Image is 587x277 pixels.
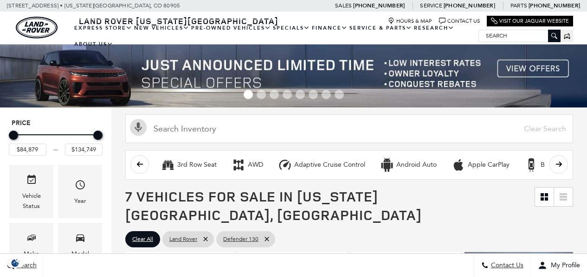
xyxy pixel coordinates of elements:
span: Land Rover [US_STATE][GEOGRAPHIC_DATA] [79,15,278,26]
a: land-rover [16,17,58,38]
span: Contact Us [489,262,523,270]
div: Vehicle Status [16,191,46,211]
a: Land Rover [US_STATE][GEOGRAPHIC_DATA] [73,15,284,26]
input: Search [479,30,560,41]
div: Maximum Price [93,131,103,140]
a: Research [413,20,455,36]
input: Maximum [65,144,103,156]
a: Finance [311,20,348,36]
span: Go to slide 4 [283,90,292,99]
div: AWD [248,161,263,169]
div: Android Auto [380,158,394,172]
a: About Us [73,36,114,52]
span: Parts [510,2,527,9]
span: Vehicle [26,172,37,191]
div: Apple CarPlay [452,158,465,172]
span: Go to slide 1 [244,90,253,99]
span: Sales [335,2,352,9]
input: Search Inventory [125,114,573,143]
button: scroll right [549,155,568,174]
span: Defender 130 [223,233,258,245]
a: Service & Parts [348,20,413,36]
div: 3rd Row Seat [177,161,217,169]
button: Open user profile menu [531,254,587,277]
a: Pre-Owned Vehicles [190,20,272,36]
div: Adaptive Cruise Control [294,161,365,169]
div: Minimum Price [9,131,18,140]
div: AWD [232,158,245,172]
svg: Click to toggle on voice search [130,119,147,136]
div: Backup Camera [541,161,587,169]
button: Android AutoAndroid Auto [375,155,442,175]
a: Visit Our Jaguar Website [491,18,569,25]
span: Year [75,177,86,196]
a: New Vehicles [133,20,190,36]
span: 7 Vehicles for Sale in [US_STATE][GEOGRAPHIC_DATA], [GEOGRAPHIC_DATA] [125,187,422,224]
div: VehicleVehicle Status [9,165,53,218]
span: Go to slide 2 [257,90,266,99]
div: Make [24,249,39,259]
button: Apple CarPlayApple CarPlay [446,155,515,175]
span: Go to slide 8 [335,90,344,99]
a: [PHONE_NUMBER] [444,2,495,9]
span: My Profile [547,262,580,270]
span: Model [75,230,86,249]
span: Go to slide 5 [296,90,305,99]
img: Land Rover [16,17,58,38]
section: Click to Open Cookie Consent Modal [5,258,26,268]
span: Make [26,230,37,249]
img: Opt-Out Icon [5,258,26,268]
div: Backup Camera [524,158,538,172]
h5: Price [12,119,100,127]
div: Android Auto [396,161,437,169]
div: Model [71,249,89,259]
a: [STREET_ADDRESS] • [US_STATE][GEOGRAPHIC_DATA], CO 80905 [7,2,180,9]
button: scroll left [130,155,149,174]
span: Clear All [132,233,153,245]
button: Adaptive Cruise ControlAdaptive Cruise Control [273,155,370,175]
a: [PHONE_NUMBER] [529,2,580,9]
a: EXPRESS STORE [73,20,133,36]
button: AWDAWD [226,155,268,175]
div: MakeMake [9,223,53,266]
span: Go to slide 3 [270,90,279,99]
span: Go to slide 7 [322,90,331,99]
span: Go to slide 6 [309,90,318,99]
a: Specials [272,20,311,36]
div: Year [74,196,86,206]
span: Land Rover [169,233,197,245]
nav: Main Navigation [73,20,478,52]
input: Minimum [9,144,46,156]
div: ModelModel [58,223,102,266]
div: Apple CarPlay [468,161,510,169]
button: 3rd Row Seat3rd Row Seat [156,155,222,175]
div: YearYear [58,165,102,218]
a: [PHONE_NUMBER] [353,2,405,9]
a: Contact Us [439,18,480,25]
span: Service [420,2,442,9]
a: Hours & Map [388,18,432,25]
div: Adaptive Cruise Control [278,158,292,172]
div: Price [9,127,103,156]
div: 3rd Row Seat [161,158,175,172]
